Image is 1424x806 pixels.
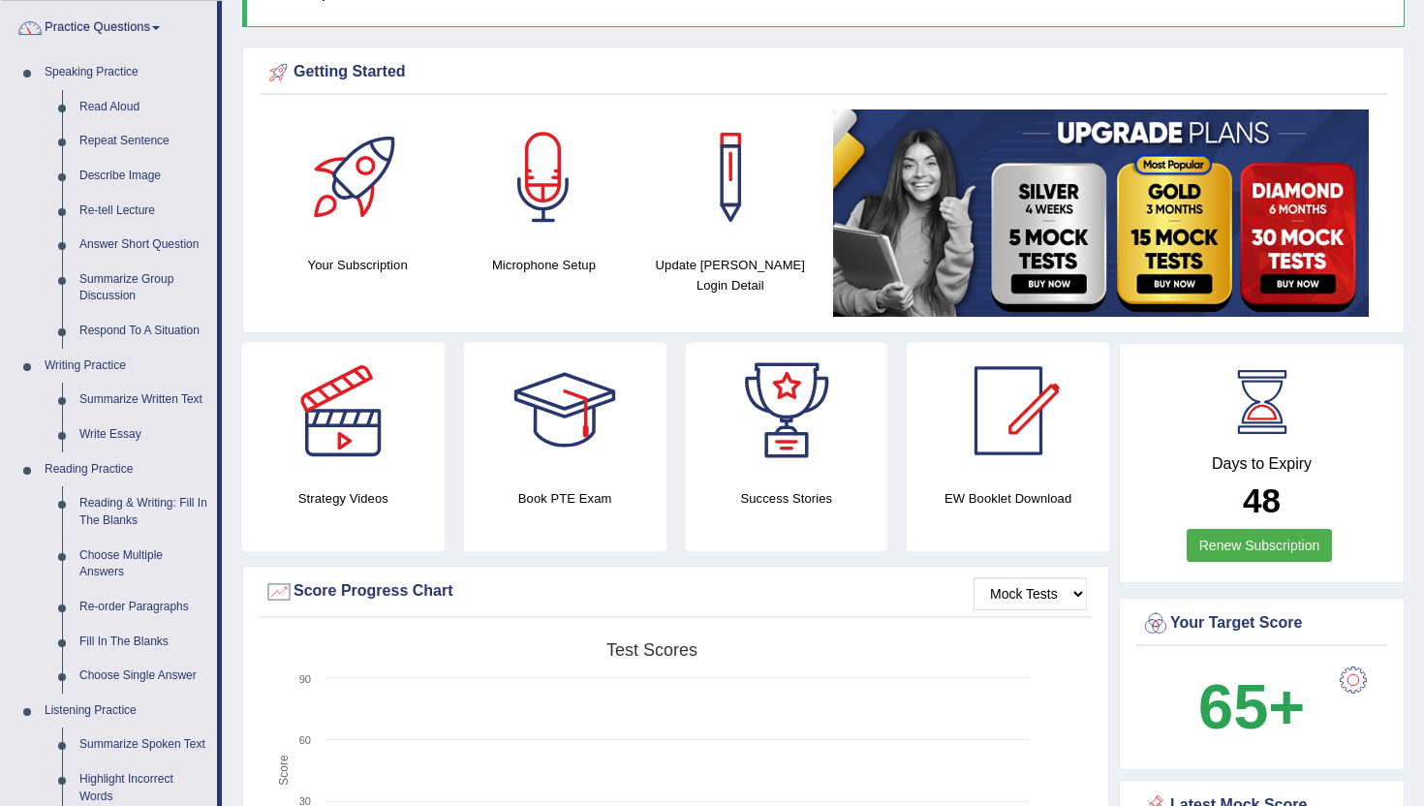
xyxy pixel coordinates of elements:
a: Reading & Writing: Fill In The Blanks [71,486,217,538]
div: Score Progress Chart [264,577,1087,606]
img: small5.jpg [833,109,1369,317]
a: Answer Short Question [71,228,217,263]
h4: Your Subscription [274,255,441,275]
a: Write Essay [71,418,217,452]
a: Summarize Group Discussion [71,263,217,314]
h4: Strategy Videos [242,488,445,509]
b: 65+ [1198,671,1305,742]
h4: Book PTE Exam [464,488,666,509]
a: Practice Questions [1,1,217,49]
a: Describe Image [71,159,217,194]
h4: Success Stories [686,488,888,509]
a: Writing Practice [36,349,217,384]
a: Summarize Written Text [71,383,217,418]
h4: Days to Expiry [1141,455,1382,473]
text: 60 [299,734,311,746]
h4: Microphone Setup [460,255,627,275]
tspan: Score [277,755,291,786]
a: Summarize Spoken Text [71,728,217,762]
a: Reading Practice [36,452,217,487]
a: Choose Multiple Answers [71,539,217,590]
a: Fill In The Blanks [71,625,217,660]
a: Respond To A Situation [71,314,217,349]
div: Getting Started [264,58,1382,87]
a: Read Aloud [71,90,217,125]
h4: EW Booklet Download [907,488,1109,509]
b: 48 [1243,481,1281,519]
div: Your Target Score [1141,609,1382,638]
a: Renew Subscription [1187,529,1333,562]
a: Choose Single Answer [71,659,217,694]
text: 90 [299,673,311,685]
a: Speaking Practice [36,55,217,90]
a: Listening Practice [36,694,217,728]
a: Repeat Sentence [71,124,217,159]
a: Re-order Paragraphs [71,590,217,625]
h4: Update [PERSON_NAME] Login Detail [647,255,814,295]
tspan: Test scores [606,640,697,660]
a: Re-tell Lecture [71,194,217,229]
